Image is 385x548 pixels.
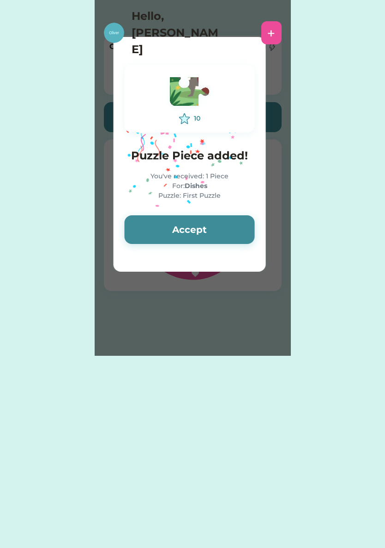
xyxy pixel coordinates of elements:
[125,171,255,201] div: You've received: 1 Piece For: Puzzle: First Puzzle
[185,182,207,190] strong: Dishes
[194,114,200,123] div: 10
[267,26,275,40] div: +
[132,8,224,58] h4: Hello, [PERSON_NAME]
[164,73,215,113] img: Vector.svg
[125,215,255,244] button: Accept
[179,113,190,124] img: interface-favorite-star--reward-rating-rate-social-star-media-favorite-like-stars.svg
[125,147,255,164] h4: Puzzle Piece added!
